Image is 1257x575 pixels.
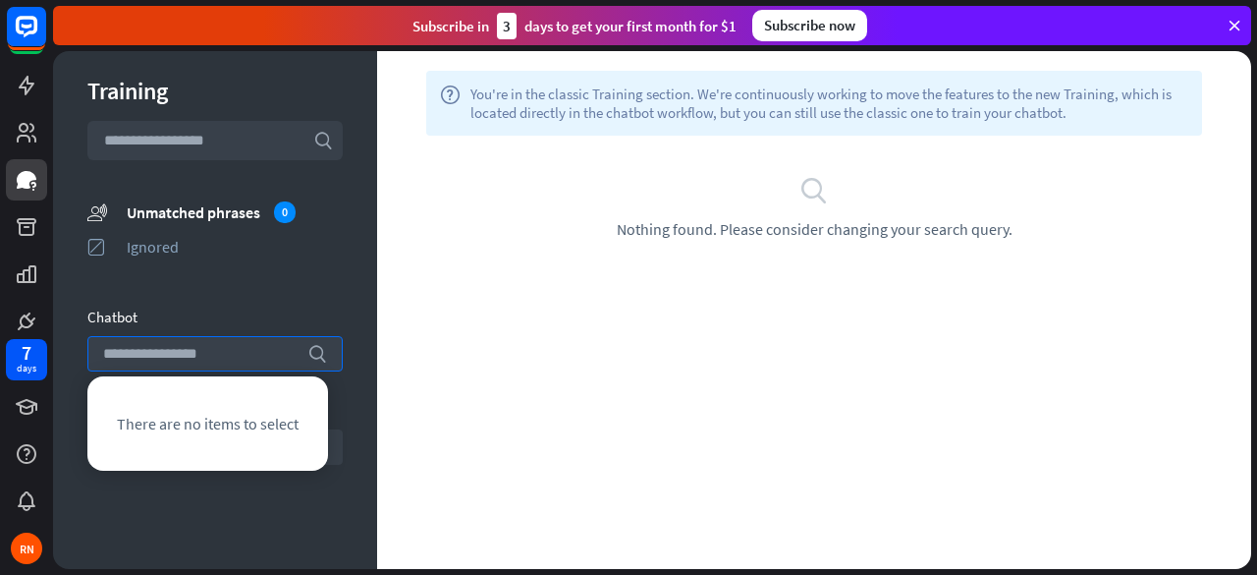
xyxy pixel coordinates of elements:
i: ignored [87,237,107,257]
div: Chatbot [87,308,343,326]
div: Unmatched phrases [127,201,343,223]
div: 0 [274,201,296,223]
div: 7 [22,344,31,362]
div: Training [87,76,343,106]
span: You're in the classic Training section. We're continuously working to move the features to the ne... [470,85,1188,122]
div: days [17,362,36,375]
i: search [313,131,333,150]
span: Nothing found. Please consider changing your search query. [617,219,1012,239]
i: search [307,344,327,364]
i: unmatched_phrases [87,201,107,222]
div: 3 [497,13,517,39]
div: RN [11,533,42,564]
div: Ignored [127,237,343,257]
a: 7 days [6,339,47,380]
button: Open LiveChat chat widget [16,8,75,67]
i: help [440,85,461,122]
div: Subscribe in days to get your first month for $1 [412,13,737,39]
i: search [799,175,829,204]
div: Subscribe now [752,10,867,41]
span: There are no items to select [117,414,299,433]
